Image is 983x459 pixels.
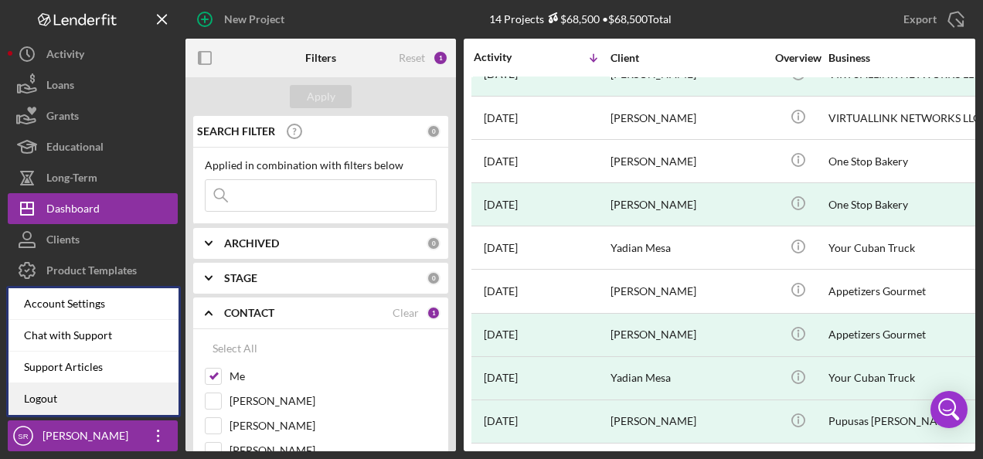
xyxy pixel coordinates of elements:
[8,162,178,193] button: Long-Term
[427,271,440,285] div: 0
[828,141,983,182] div: One Stop Bakery
[828,52,983,64] div: Business
[46,162,97,197] div: Long-Term
[484,112,518,124] time: 2025-09-05 17:11
[39,420,139,455] div: [PERSON_NAME]
[46,100,79,135] div: Grants
[9,320,179,352] div: Chat with Support
[8,255,178,286] button: Product Templates
[427,306,440,320] div: 1
[769,52,827,64] div: Overview
[9,288,179,320] div: Account Settings
[46,70,74,104] div: Loans
[611,314,765,355] div: [PERSON_NAME]
[611,184,765,225] div: [PERSON_NAME]
[828,227,983,268] div: Your Cuban Truck
[8,224,178,255] button: Clients
[611,97,765,138] div: [PERSON_NAME]
[427,124,440,138] div: 0
[484,242,518,254] time: 2025-08-13 20:55
[930,391,968,428] div: Open Intercom Messenger
[484,155,518,168] time: 2025-08-15 18:42
[230,418,437,433] label: [PERSON_NAME]
[205,333,265,364] button: Select All
[224,272,257,284] b: STAGE
[489,12,672,25] div: 14 Projects • $68,500 Total
[828,314,983,355] div: Appetizers Gourmet
[903,4,937,35] div: Export
[230,369,437,384] label: Me
[46,255,137,290] div: Product Templates
[399,52,425,64] div: Reset
[484,285,518,297] time: 2025-08-13 19:46
[8,131,178,162] button: Educational
[393,307,419,319] div: Clear
[9,383,179,415] a: Logout
[8,39,178,70] button: Activity
[230,443,437,458] label: [PERSON_NAME]
[46,224,80,259] div: Clients
[8,193,178,224] button: Dashboard
[484,415,518,427] time: 2025-07-16 02:37
[828,358,983,399] div: Your Cuban Truck
[224,307,274,319] b: CONTACT
[474,51,542,63] div: Activity
[544,12,600,25] div: $68,500
[484,372,518,384] time: 2025-08-07 17:24
[197,125,275,138] b: SEARCH FILTER
[611,270,765,311] div: [PERSON_NAME]
[213,333,257,364] div: Select All
[828,270,983,311] div: Appetizers Gourmet
[611,401,765,442] div: [PERSON_NAME]
[46,131,104,166] div: Educational
[205,159,437,172] div: Applied in combination with filters below
[8,100,178,131] button: Grants
[433,50,448,66] div: 1
[427,236,440,250] div: 0
[9,352,179,383] a: Support Articles
[484,199,518,211] time: 2025-08-14 16:34
[888,4,975,35] button: Export
[828,401,983,442] div: Pupusas [PERSON_NAME]
[46,39,84,73] div: Activity
[46,193,100,228] div: Dashboard
[611,141,765,182] div: [PERSON_NAME]
[290,85,352,108] button: Apply
[611,52,765,64] div: Client
[484,328,518,341] time: 2025-08-13 19:23
[828,184,983,225] div: One Stop Bakery
[307,85,335,108] div: Apply
[8,420,178,451] button: SR[PERSON_NAME]
[224,237,279,250] b: ARCHIVED
[224,4,284,35] div: New Project
[828,97,983,138] div: VIRTUALLINK NETWORKS LLC
[611,227,765,268] div: Yadian Mesa
[305,52,336,64] b: Filters
[18,432,28,440] text: SR
[611,358,765,399] div: Yadian Mesa
[230,393,437,409] label: [PERSON_NAME]
[185,4,300,35] button: New Project
[8,70,178,100] button: Loans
